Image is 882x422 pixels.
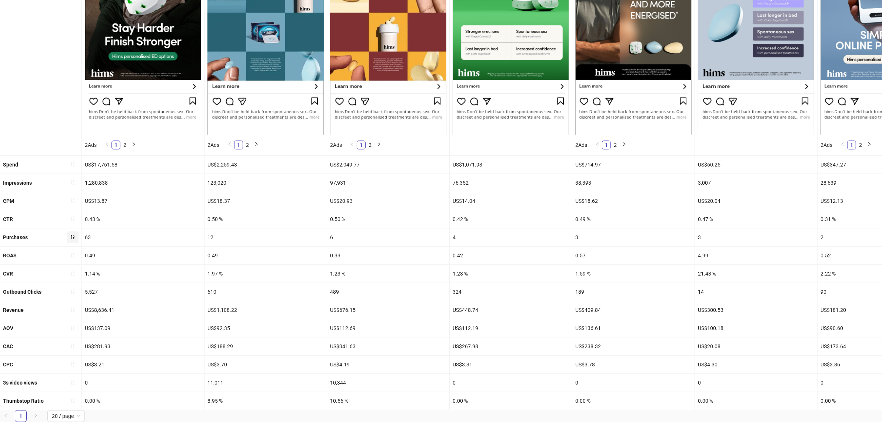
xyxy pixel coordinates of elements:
[234,141,243,149] a: 1
[821,142,832,148] span: 2 Ads
[572,174,695,192] div: 38,393
[695,192,817,210] div: US$20.04
[572,356,695,373] div: US$3.78
[450,156,572,174] div: US$1,071.93
[132,142,136,146] span: right
[593,141,602,149] button: left
[234,141,243,149] li: 1
[70,216,75,221] span: sort-ascending
[375,141,383,149] button: right
[82,283,204,301] div: 5,527
[70,380,75,385] span: sort-ascending
[375,141,383,149] li: Next Page
[70,162,75,167] span: sort-ascending
[695,337,817,355] div: US$20.08
[327,356,449,373] div: US$4.19
[450,301,572,319] div: US$448.74
[377,142,381,146] span: right
[47,410,85,422] div: Page Size
[70,326,75,331] span: sort-ascending
[327,392,449,410] div: 10.56 %
[204,337,327,355] div: US$188.29
[572,283,695,301] div: 189
[602,141,611,149] li: 1
[327,319,449,337] div: US$112.69
[572,156,695,174] div: US$714.97
[15,410,27,422] li: 1
[330,142,342,148] span: 2 Ads
[70,344,75,349] span: sort-ascending
[225,141,234,149] li: Previous Page
[3,307,24,313] b: Revenue
[695,210,817,228] div: 0.47 %
[450,247,572,264] div: 0.42
[450,283,572,301] div: 324
[450,337,572,355] div: US$267.98
[572,192,695,210] div: US$18.62
[327,265,449,283] div: 1.23 %
[105,142,109,146] span: left
[348,141,357,149] li: Previous Page
[3,380,37,386] b: 3s video views
[82,210,204,228] div: 0.43 %
[252,141,261,149] li: Next Page
[695,319,817,337] div: US$100.18
[70,289,75,294] span: sort-ascending
[695,392,817,410] div: 0.00 %
[856,141,865,149] li: 2
[129,141,138,149] li: Next Page
[121,141,129,149] a: 2
[204,156,327,174] div: US$2,259.43
[327,192,449,210] div: US$20.93
[82,356,204,373] div: US$3.21
[3,216,13,222] b: CTR
[82,228,204,246] div: 63
[838,141,847,149] button: left
[327,374,449,392] div: 10,344
[204,192,327,210] div: US$18.37
[82,265,204,283] div: 1.14 %
[366,141,374,149] a: 2
[3,180,32,186] b: Impressions
[841,142,845,146] span: left
[611,141,620,149] li: 2
[103,141,112,149] button: left
[204,283,327,301] div: 610
[243,141,252,149] a: 2
[572,301,695,319] div: US$409.84
[129,141,138,149] button: right
[204,247,327,264] div: 0.49
[3,253,17,258] b: ROAS
[227,142,232,146] span: left
[327,247,449,264] div: 0.33
[207,142,219,148] span: 2 Ads
[82,374,204,392] div: 0
[204,265,327,283] div: 1.97 %
[602,141,610,149] a: 1
[450,356,572,373] div: US$3.31
[848,141,856,149] a: 1
[572,247,695,264] div: 0.57
[30,410,41,422] button: right
[3,271,13,277] b: CVR
[450,228,572,246] div: 4
[572,228,695,246] div: 3
[204,301,327,319] div: US$1,108.22
[225,141,234,149] button: left
[204,319,327,337] div: US$92.35
[357,141,366,149] li: 1
[695,374,817,392] div: 0
[865,141,874,149] li: Next Page
[350,142,355,146] span: left
[695,247,817,264] div: 4.99
[572,265,695,283] div: 1.59 %
[593,141,602,149] li: Previous Page
[327,301,449,319] div: US$676.15
[85,142,97,148] span: 2 Ads
[695,156,817,174] div: US$60.25
[204,374,327,392] div: 11,011
[450,392,572,410] div: 0.00 %
[52,411,80,422] span: 20 / page
[572,392,695,410] div: 0.00 %
[82,247,204,264] div: 0.49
